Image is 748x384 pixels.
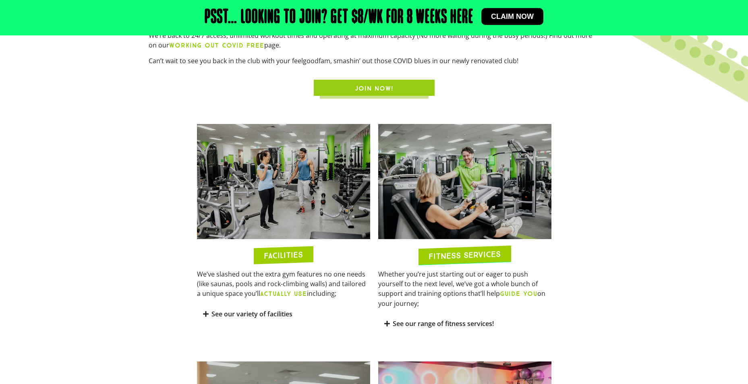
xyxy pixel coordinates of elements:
span: JOIN NOW! [355,84,394,93]
b: ACTUALLY USE [260,290,307,297]
p: Can’t wait to see you back in the club with your feelgoodfam, smashin’ out those COVID blues in o... [149,56,600,66]
a: See our variety of facilities [211,310,292,318]
h2: FITNESS SERVICES [429,250,501,260]
h2: FACILITIES [264,251,303,260]
span: Claim now [491,13,534,20]
a: Claim now [481,8,543,25]
p: Whether you’re just starting out or eager to push yourself to the next level, we’ve got a whole b... [378,269,551,308]
div: See our range of fitness services! [378,314,551,333]
p: We’re back to 24/7 access, unlimited workout times and operating at maximum capacity (No more wai... [149,31,600,50]
a: JOIN NOW! [314,80,435,96]
h2: Psst… Looking to join? Get $8/wk for 8 weeks here [205,8,473,27]
a: WORKING OUT COVID FREE [169,41,264,50]
b: GUIDE YOU [500,290,537,297]
a: See our range of fitness services! [393,319,494,328]
p: We’ve slashed out the extra gym features no one needs (like saunas, pools and rock-climbing walls... [197,269,370,299]
b: WORKING OUT COVID FREE [169,41,264,49]
div: See our variety of facilities [197,305,370,324]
